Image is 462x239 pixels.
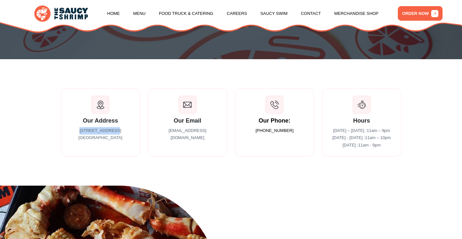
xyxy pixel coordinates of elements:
a: [PHONE_NUMBER] [255,127,293,135]
span: [DATE] : [342,143,381,147]
h3: Hours [330,117,394,125]
a: Careers [227,1,247,26]
a: Home [107,1,120,26]
span: 11am – 10pm [365,135,391,140]
a: Food Truck & Catering [159,1,213,26]
a: ORDER NOW [398,6,443,21]
img: logo [34,5,88,22]
span: [DATE] - [DATE] : [332,135,391,140]
h3: Our Address [68,117,133,125]
span: 11am – 9pm [367,128,390,133]
a: Saucy Swim [260,1,288,26]
a: Merchandise Shop [334,1,379,26]
a: Our Phone: [259,117,290,125]
h6: Our Email [156,117,220,125]
a: Contact [301,1,321,26]
span: 11am - 9pm [358,143,381,147]
p: [STREET_ADDRESS] [GEOGRAPHIC_DATA] [68,127,133,142]
span: [DATE] – [DATE] : [333,128,390,133]
a: Menu [133,1,146,26]
p: [EMAIL_ADDRESS][DOMAIN_NAME] [156,127,220,142]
